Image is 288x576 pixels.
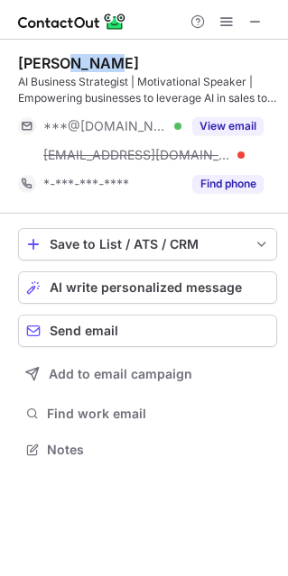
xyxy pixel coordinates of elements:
[47,442,270,458] span: Notes
[18,11,126,32] img: ContactOut v5.3.10
[18,358,277,390] button: Add to email campaign
[18,315,277,347] button: Send email
[18,271,277,304] button: AI write personalized message
[50,324,118,338] span: Send email
[192,175,264,193] button: Reveal Button
[50,237,246,251] div: Save to List / ATS / CRM
[43,147,231,163] span: [EMAIL_ADDRESS][DOMAIN_NAME]
[43,118,168,134] span: ***@[DOMAIN_NAME]
[50,280,242,295] span: AI write personalized message
[18,228,277,261] button: save-profile-one-click
[192,117,264,135] button: Reveal Button
[47,406,270,422] span: Find work email
[18,401,277,426] button: Find work email
[18,54,139,72] div: [PERSON_NAME]
[18,74,277,106] div: AI Business Strategist | Motivational Speaker | Empowering businesses to leverage AI in sales to ...
[49,367,192,381] span: Add to email campaign
[18,437,277,462] button: Notes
